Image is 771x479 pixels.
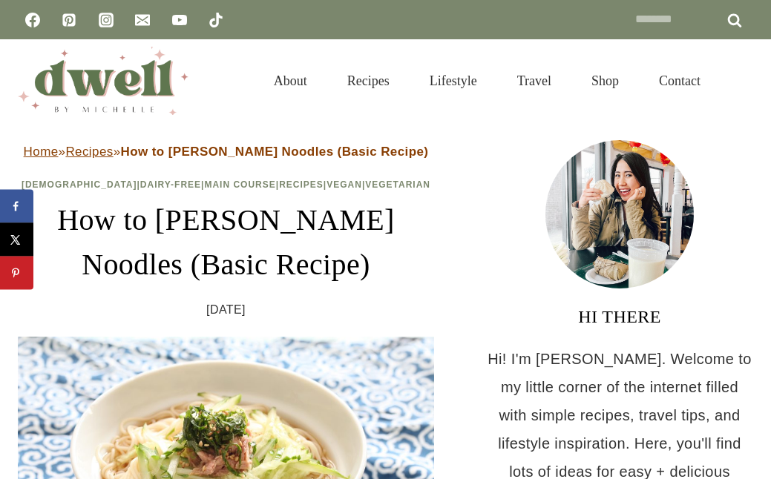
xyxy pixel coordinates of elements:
h1: How to [PERSON_NAME] Noodles (Basic Recipe) [18,198,434,287]
img: DWELL by michelle [18,47,188,115]
a: Vegetarian [365,179,430,190]
a: Pinterest [54,5,84,35]
a: Recipes [65,145,113,159]
nav: Primary Navigation [254,55,721,107]
a: Recipes [327,55,410,107]
a: Travel [497,55,571,107]
a: [DEMOGRAPHIC_DATA] [22,179,137,190]
a: Email [128,5,157,35]
a: Recipes [279,179,324,190]
time: [DATE] [206,299,246,321]
a: YouTube [165,5,194,35]
a: Vegan [327,179,362,190]
strong: How to [PERSON_NAME] Noodles (Basic Recipe) [121,145,429,159]
a: TikTok [201,5,231,35]
a: Home [24,145,59,159]
a: About [254,55,327,107]
a: Lifestyle [410,55,497,107]
span: | | | | | [22,179,430,190]
a: Dairy-Free [140,179,201,190]
span: » » [24,145,429,159]
a: Contact [639,55,721,107]
a: Facebook [18,5,47,35]
a: Main Course [204,179,275,190]
button: View Search Form [728,68,753,93]
h3: HI THERE [486,303,753,330]
a: Instagram [91,5,121,35]
a: Shop [571,55,639,107]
